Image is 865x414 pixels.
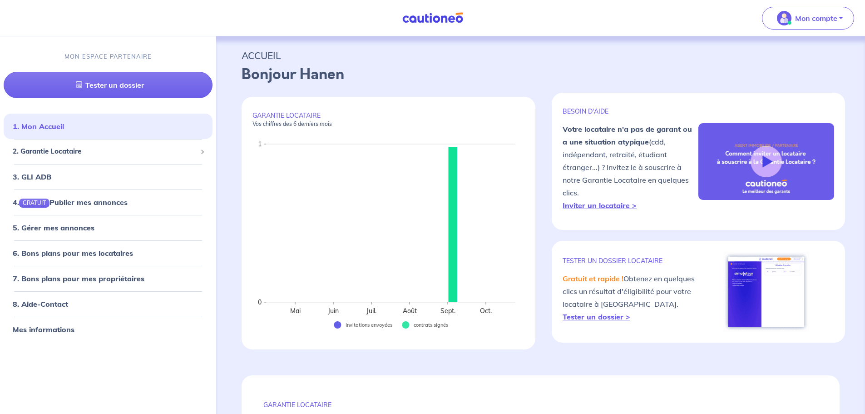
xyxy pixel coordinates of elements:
div: 2. Garantie Locataire [4,143,213,160]
a: 5. Gérer mes annonces [13,223,94,232]
button: illu_account_valid_menu.svgMon compte [762,7,854,30]
img: Cautioneo [399,12,467,24]
p: TESTER un dossier locataire [563,257,698,265]
p: GARANTIE LOCATAIRE [263,401,818,409]
div: 8. Aide-Contact [4,295,213,313]
div: Mes informations [4,320,213,339]
div: 5. Gérer mes annonces [4,219,213,237]
text: Juil. [366,307,376,315]
div: 4.GRATUITPublier mes annonces [4,193,213,211]
a: Tester un dossier > [563,312,630,321]
p: GARANTIE LOCATAIRE [252,111,524,128]
a: Inviter un locataire > [563,201,637,210]
div: 1. Mon Accueil [4,117,213,135]
p: ACCUEIL [242,47,840,64]
div: 6. Bons plans pour mes locataires [4,244,213,262]
span: 2. Garantie Locataire [13,146,197,157]
a: 3. GLI ADB [13,172,51,181]
div: 7. Bons plans pour mes propriétaires [4,269,213,288]
div: 3. GLI ADB [4,168,213,186]
p: MON ESPACE PARTENAIRE [64,52,152,61]
p: BESOIN D'AIDE [563,107,698,115]
p: Obtenez en quelques clics un résultat d'éligibilité pour votre locataire à [GEOGRAPHIC_DATA]. [563,272,698,323]
p: Mon compte [795,13,837,24]
em: Gratuit et rapide ! [563,274,623,283]
text: 1 [258,140,262,148]
text: Oct. [480,307,492,315]
img: video-gli-new-none.jpg [698,123,834,200]
img: illu_account_valid_menu.svg [777,11,791,25]
p: Bonjour Hanen [242,64,840,85]
strong: Votre locataire n'a pas de garant ou a une situation atypique [563,125,692,146]
a: 7. Bons plans pour mes propriétaires [13,274,144,283]
text: Juin [327,307,339,315]
em: Vos chiffres des 6 derniers mois [252,120,332,127]
a: Mes informations [13,325,74,334]
a: 8. Aide-Contact [13,299,68,309]
a: 4.GRATUITPublier mes annonces [13,198,128,207]
text: 0 [258,298,262,306]
text: Sept. [440,307,455,315]
text: Août [403,307,417,315]
a: Tester un dossier [4,72,213,98]
a: 6. Bons plans pour mes locataires [13,249,133,258]
a: 1. Mon Accueil [13,122,64,131]
img: simulateur.png [723,252,809,332]
p: (cdd, indépendant, retraité, étudiant étranger...) ? Invitez le à souscrire à notre Garantie Loca... [563,123,698,212]
text: Mai [290,307,301,315]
